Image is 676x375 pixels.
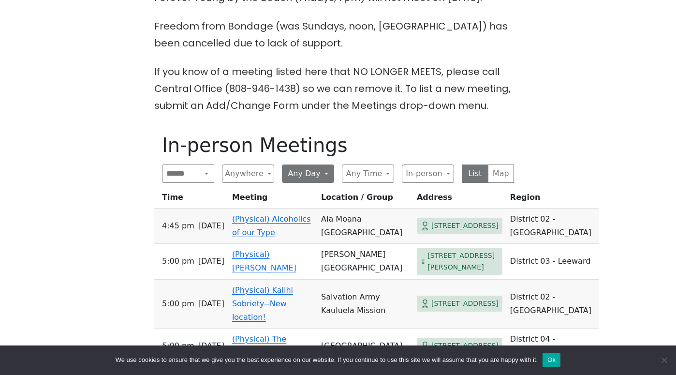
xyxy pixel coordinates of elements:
a: (Physical) The Volleyball Meeting [232,334,303,357]
span: [STREET_ADDRESS] [431,298,499,310]
a: (Physical) Kalihi Sobriety--New location! [232,285,293,322]
span: 5:00 PM [162,255,194,268]
button: In-person [402,165,454,183]
td: [GEOGRAPHIC_DATA] [317,329,413,364]
td: Salvation Army Kauluela Mission [317,280,413,329]
th: Region [506,191,599,209]
span: [STREET_ADDRESS] [431,220,499,232]
button: Any Time [342,165,394,183]
span: [DATE] [198,339,224,353]
button: List [462,165,488,183]
span: We use cookies to ensure that we give you the best experience on our website. If you continue to ... [116,355,538,365]
span: No [659,355,669,365]
td: District 04 - Windward [506,329,599,364]
span: 5:00 PM [162,297,194,311]
button: Ok [543,353,560,367]
a: (Physical) [PERSON_NAME] [232,250,296,272]
button: Any Day [282,165,334,183]
span: 5:00 PM [162,339,194,353]
span: [DATE] [198,255,224,268]
td: [PERSON_NAME][GEOGRAPHIC_DATA] [317,244,413,280]
th: Time [154,191,228,209]
p: Freedom from Bondage (was Sundays, noon, [GEOGRAPHIC_DATA]) has been cancelled due to lack of sup... [154,18,522,52]
span: [DATE] [198,297,224,311]
td: Ala Moana [GEOGRAPHIC_DATA] [317,209,413,244]
th: Address [413,191,506,209]
button: Map [488,165,514,183]
input: Search [162,165,199,183]
td: District 02 - [GEOGRAPHIC_DATA] [506,280,599,329]
td: District 02 - [GEOGRAPHIC_DATA] [506,209,599,244]
th: Meeting [228,191,317,209]
button: Search [199,165,214,183]
th: Location / Group [317,191,413,209]
span: [STREET_ADDRESS][PERSON_NAME] [427,250,499,273]
td: District 03 - Leeward [506,244,599,280]
span: 4:45 PM [162,219,194,233]
span: [DATE] [198,219,224,233]
button: Anywhere [222,165,274,183]
p: If you know of a meeting listed here that NO LONGER MEETS, please call Central Office (808-946-14... [154,63,522,114]
span: [STREET_ADDRESS] [431,340,499,352]
h1: In-person Meetings [162,134,514,157]
a: (Physical) Alcoholics of our Type [232,214,311,237]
